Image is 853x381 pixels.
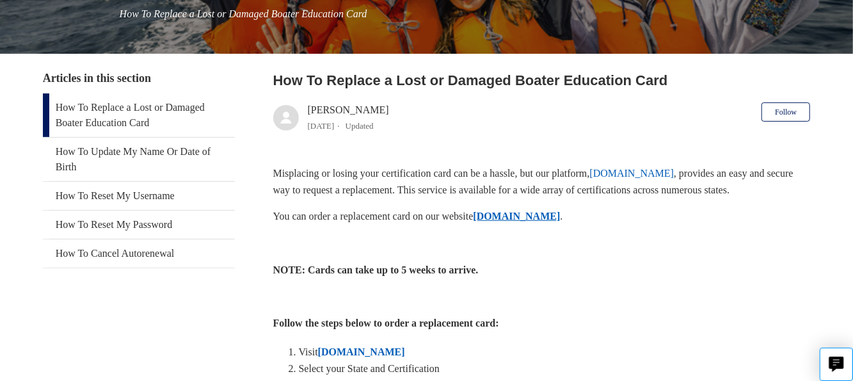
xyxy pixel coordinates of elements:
[43,182,235,210] a: How To Reset My Username
[560,211,562,222] span: .
[43,72,151,85] span: Articles in this section
[273,165,811,198] p: Misplacing or losing your certification card can be a hassle, but our platform, , provides an eas...
[120,8,367,19] span: How To Replace a Lost or Damaged Boater Education Card
[308,102,389,133] div: [PERSON_NAME]
[590,168,674,179] a: [DOMAIN_NAME]
[273,70,811,91] h2: How To Replace a Lost or Damaged Boater Education Card
[43,93,235,137] a: How To Replace a Lost or Damaged Boater Education Card
[273,318,499,328] strong: Follow the steps below to order a replacement card:
[43,239,235,268] a: How To Cancel Autorenewal
[308,121,335,131] time: 04/08/2025, 12:48
[820,348,853,381] button: Live chat
[346,121,374,131] li: Updated
[299,363,440,374] span: Select your State and Certification
[273,264,479,275] strong: NOTE: Cards can take up to 5 weeks to arrive.
[761,102,810,122] button: Follow Article
[43,211,235,239] a: How To Reset My Password
[318,346,405,357] a: [DOMAIN_NAME]
[299,346,318,357] span: Visit
[473,211,560,222] a: [DOMAIN_NAME]
[273,211,474,222] span: You can order a replacement card on our website
[43,138,235,181] a: How To Update My Name Or Date of Birth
